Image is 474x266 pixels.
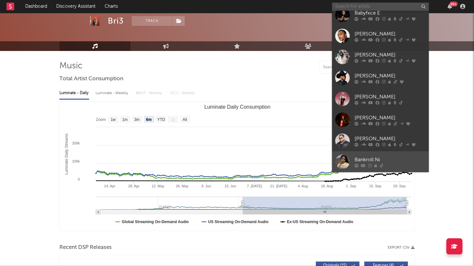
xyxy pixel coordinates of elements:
text: 1. Sep [346,184,356,188]
text: 28. Apr [128,184,139,188]
div: Luminate - Daily [59,88,89,99]
div: Luminate - Weekly [96,88,129,99]
a: [PERSON_NAME] [332,25,429,46]
text: YTD [157,117,165,122]
text: Global Streaming On-Demand Audio [122,220,189,224]
text: 29. Sep [393,184,406,188]
div: [PERSON_NAME] [355,51,426,59]
text: Luminate Daily Consumption [204,104,271,110]
text: 14. Apr [104,184,115,188]
text: 18. Aug [321,184,333,188]
text: 21. [DATE] [270,184,287,188]
text: 7. [DATE] [247,184,262,188]
text: 15. Sep [369,184,381,188]
text: 100k [72,159,80,163]
text: 12. May [152,184,165,188]
a: Babyfxce E [332,5,429,25]
text: 4. Aug [298,184,308,188]
svg: Luminate Daily Consumption [60,102,415,231]
text: 0 [78,177,80,181]
a: [PERSON_NAME] [332,130,429,151]
div: Bri3 [108,16,124,26]
div: [PERSON_NAME] [355,72,426,80]
span: Total Artist Consumption [59,75,123,83]
text: 1m [122,117,128,122]
text: 200k [72,141,80,145]
input: Search by song name or URL [320,65,388,70]
div: [PERSON_NAME] [355,93,426,101]
div: Babyfxce E [355,9,426,17]
text: Luminate Daily Streams [64,133,69,174]
text: Zoom [96,117,106,122]
text: Ex-US Streaming On-Demand Audio [287,220,353,224]
div: Bankroll Ni [355,156,426,164]
text: 26. May [176,184,189,188]
div: [PERSON_NAME] [355,30,426,38]
button: 99+ [448,4,452,9]
text: 23. Jun [224,184,236,188]
div: [PERSON_NAME] [355,114,426,122]
span: Recent DSP Releases [59,244,112,251]
text: All [182,117,187,122]
a: [PERSON_NAME] [332,88,429,109]
text: 1y [171,117,175,122]
a: [PERSON_NAME] [332,46,429,67]
div: [PERSON_NAME] [355,135,426,143]
button: Export CSV [388,246,415,250]
a: [PERSON_NAME] [332,109,429,130]
button: Track [132,16,172,26]
text: US Streaming On-Demand Audio [208,220,269,224]
div: 99 + [449,2,458,6]
a: Bankroll Ni [332,151,429,172]
text: 9. Jun [201,184,211,188]
text: 1w [111,117,116,122]
text: 3m [134,117,140,122]
text: 6m [146,117,151,122]
text: O… [403,205,410,209]
input: Search for artists [332,3,429,11]
a: [PERSON_NAME] [332,67,429,88]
